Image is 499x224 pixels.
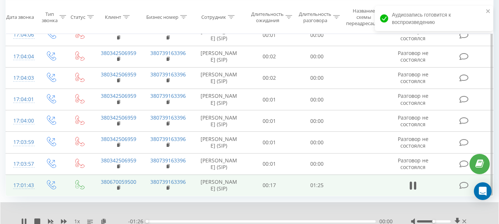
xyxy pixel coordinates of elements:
[246,132,293,153] td: 00:01
[101,135,136,142] a: 380342506959
[486,8,491,15] button: close
[101,28,136,35] a: 380342506959
[192,132,246,153] td: [PERSON_NAME] (SIP)
[192,24,246,46] td: [PERSON_NAME] (SIP)
[293,110,341,132] td: 00:00
[146,14,178,20] div: Бизнес номер
[101,92,136,99] a: 380342506959
[474,182,492,200] div: Open Intercom Messenger
[293,89,341,110] td: 00:00
[146,220,148,223] div: Accessibility label
[246,175,293,196] td: 00:17
[13,135,29,149] div: 17:03:59
[246,89,293,110] td: 00:01
[246,67,293,89] td: 00:02
[293,24,341,46] td: 00:00
[192,153,246,175] td: [PERSON_NAME] (SIP)
[398,49,428,63] span: Разговор не состоялся
[42,11,58,23] div: Тип звонка
[13,49,29,64] div: 17:04:04
[293,46,341,67] td: 00:00
[398,71,428,85] span: Разговор не состоялся
[6,14,34,20] div: Дата звонка
[101,114,136,121] a: 380342506959
[101,178,136,185] a: 380670059500
[299,11,331,23] div: Длительность разговора
[346,8,382,27] div: Название схемы переадресации
[246,110,293,132] td: 00:01
[150,92,186,99] a: 380739163396
[192,46,246,67] td: [PERSON_NAME] (SIP)
[246,153,293,175] td: 00:01
[150,178,186,185] a: 380739163396
[13,114,29,128] div: 17:04:00
[150,114,186,121] a: 380739163396
[375,6,493,31] div: Аудиозапись готовится к воспроизведению
[101,49,136,56] a: 380342506959
[192,175,246,196] td: [PERSON_NAME] (SIP)
[398,92,428,106] span: Разговор не состоялся
[293,175,341,196] td: 01:25
[105,14,121,20] div: Клиент
[398,157,428,170] span: Разговор не состоялся
[150,157,186,164] a: 380739163396
[13,92,29,107] div: 17:04:01
[192,67,246,89] td: [PERSON_NAME] (SIP)
[293,132,341,153] td: 00:00
[398,135,428,149] span: Разговор не состоялся
[246,24,293,46] td: 00:01
[13,157,29,171] div: 17:03:57
[201,14,226,20] div: Сотрудник
[150,71,186,78] a: 380739163396
[150,135,186,142] a: 380739163396
[246,46,293,67] td: 00:02
[293,153,341,175] td: 00:00
[293,67,341,89] td: 00:00
[13,71,29,85] div: 17:04:03
[71,14,85,20] div: Статус
[251,11,284,23] div: Длительность ожидания
[432,220,435,223] div: Accessibility label
[192,89,246,110] td: [PERSON_NAME] (SIP)
[101,71,136,78] a: 380342506959
[101,157,136,164] a: 380342506959
[192,110,246,132] td: [PERSON_NAME] (SIP)
[13,178,29,193] div: 17:01:43
[398,114,428,128] span: Разговор не состоялся
[150,49,186,56] a: 380739163396
[13,28,29,42] div: 17:04:06
[150,28,186,35] a: 380739163396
